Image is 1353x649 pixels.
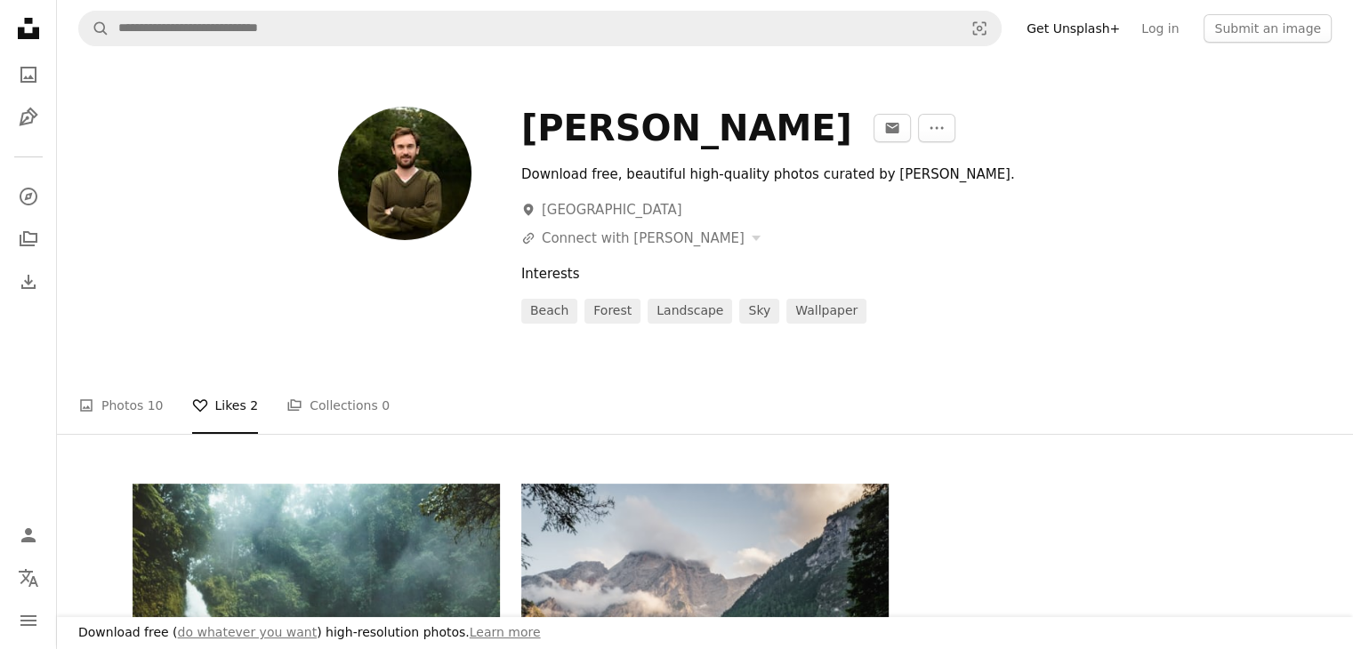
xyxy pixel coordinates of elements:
a: Learn more [470,625,541,639]
div: [PERSON_NAME] [521,107,852,149]
button: Submit an image [1204,14,1332,43]
a: Collections 0 [286,377,390,434]
form: Find visuals sitewide [78,11,1002,46]
button: Search Unsplash [79,12,109,45]
span: 10 [148,396,164,415]
a: beach [521,299,577,324]
a: Illustrations [11,100,46,135]
div: Interests [521,263,1278,284]
a: Collections [11,221,46,257]
button: Visual search [958,12,1001,45]
a: wallpaper [786,299,866,324]
a: do whatever you want [178,625,318,639]
a: Get Unsplash+ [1016,14,1131,43]
a: sky [739,299,779,324]
button: Language [11,560,46,596]
button: Connect with [PERSON_NAME] [521,228,761,249]
span: 0 [382,396,390,415]
a: Download History [11,264,46,300]
button: Menu [11,603,46,638]
a: Photos 10 [78,377,164,434]
a: Explore [11,179,46,214]
a: landscape [648,299,732,324]
div: Download free, beautiful high-quality photos curated by [PERSON_NAME]. [521,164,1051,185]
a: Log in / Sign up [11,517,46,553]
a: Home — Unsplash [11,11,46,50]
button: More Actions [918,114,955,142]
h3: Download free ( ) high-resolution photos. [78,624,541,642]
a: [GEOGRAPHIC_DATA] [521,202,682,218]
a: Photos [11,57,46,92]
a: forest [584,299,640,324]
a: brown house near body of water [521,597,889,613]
button: Message Luke [874,114,911,142]
img: Avatar of user Luke Dean-Weymark [338,107,471,240]
a: Log in [1131,14,1189,43]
